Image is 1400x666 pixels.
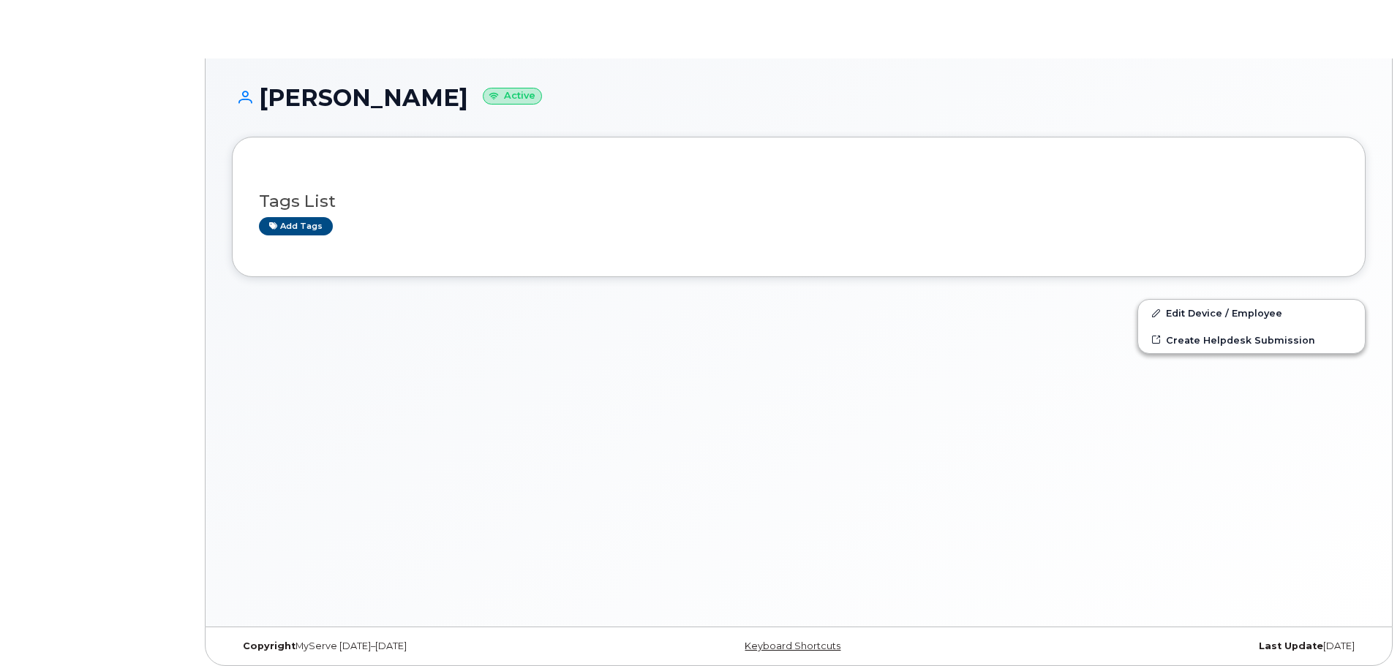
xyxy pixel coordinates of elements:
[232,85,1366,110] h1: [PERSON_NAME]
[1138,327,1365,353] a: Create Helpdesk Submission
[1138,300,1365,326] a: Edit Device / Employee
[987,640,1366,652] div: [DATE]
[259,192,1339,211] h3: Tags List
[745,640,840,651] a: Keyboard Shortcuts
[483,88,542,105] small: Active
[1259,640,1323,651] strong: Last Update
[243,640,296,651] strong: Copyright
[259,217,333,235] a: Add tags
[232,640,610,652] div: MyServe [DATE]–[DATE]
